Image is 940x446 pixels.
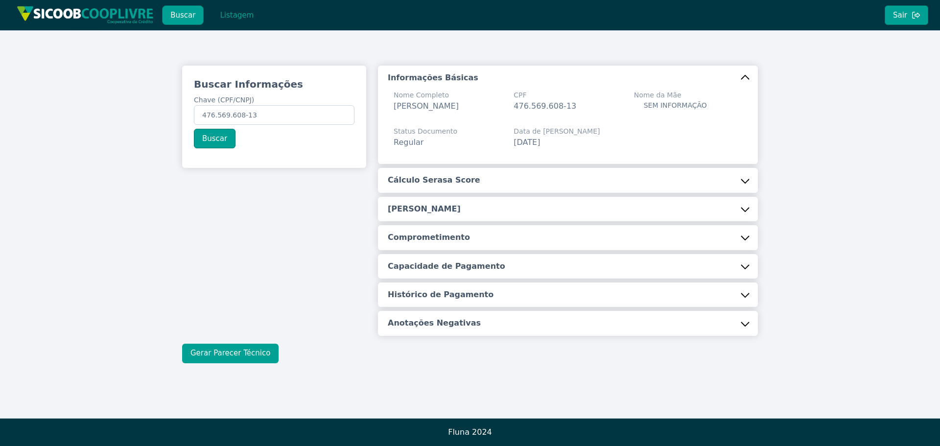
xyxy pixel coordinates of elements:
[194,105,354,125] input: Chave (CPF/CNPJ)
[194,129,235,148] button: Buscar
[378,225,758,250] button: Comprometimento
[394,101,459,111] span: [PERSON_NAME]
[182,344,279,363] button: Gerar Parecer Técnico
[378,66,758,90] button: Informações Básicas
[194,77,354,91] h3: Buscar Informações
[644,101,707,109] span: SEM INFORMAÇÃO
[388,318,481,329] h5: Anotações Negativas
[388,289,493,300] h5: Histórico de Pagamento
[514,101,576,111] span: 476.569.608-13
[388,175,480,186] h5: Cálculo Serasa Score
[514,90,576,100] span: CPF
[448,427,492,437] span: Fluna 2024
[194,96,254,104] span: Chave (CPF/CNPJ)
[514,126,600,137] span: Data de [PERSON_NAME]
[378,168,758,192] button: Cálculo Serasa Score
[17,6,154,24] img: img/sicoob_cooplivre.png
[388,204,461,214] h5: [PERSON_NAME]
[634,90,717,100] span: Nome da Mãe
[394,126,457,137] span: Status Documento
[162,5,204,25] button: Buscar
[514,138,540,147] span: [DATE]
[388,72,478,83] h5: Informações Básicas
[378,282,758,307] button: Histórico de Pagamento
[378,254,758,279] button: Capacidade de Pagamento
[388,232,470,243] h5: Comprometimento
[211,5,262,25] button: Listagem
[388,261,505,272] h5: Capacidade de Pagamento
[885,5,928,25] button: Sair
[394,138,423,147] span: Regular
[394,90,459,100] span: Nome Completo
[378,311,758,335] button: Anotações Negativas
[378,197,758,221] button: [PERSON_NAME]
